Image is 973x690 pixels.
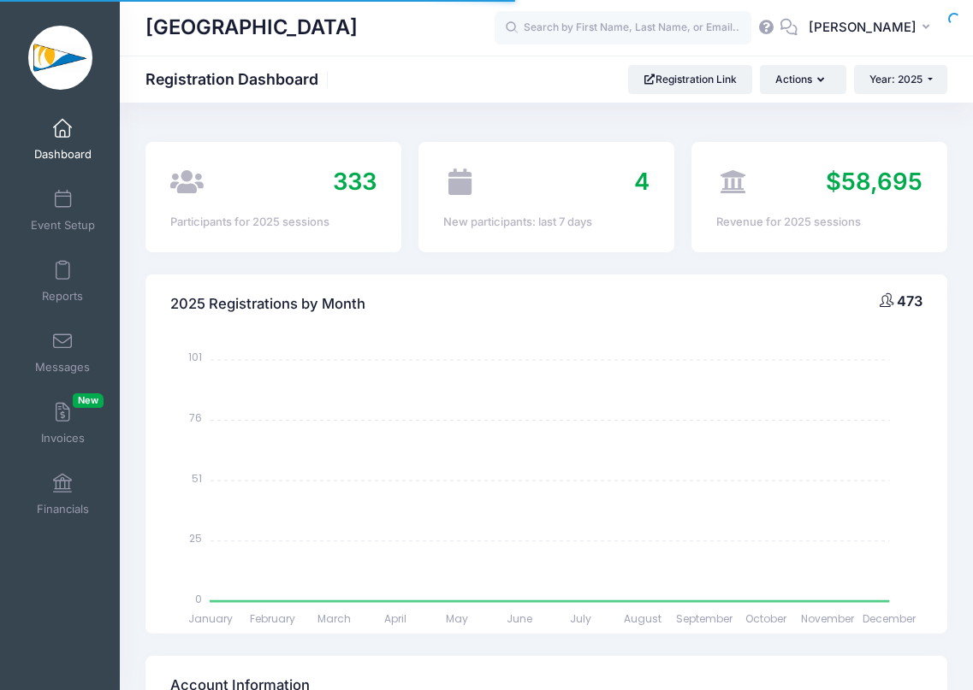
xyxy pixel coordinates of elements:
[809,18,917,37] span: [PERSON_NAME]
[317,612,351,627] tspan: March
[145,70,333,88] h1: Registration Dashboard
[170,214,377,231] div: Participants for 2025 sessions
[188,612,233,627] tspan: January
[507,612,532,627] tspan: June
[869,73,923,86] span: Year: 2025
[22,180,104,240] a: Event Setup
[863,612,917,627] tspan: December
[443,214,650,231] div: New participants: last 7 days
[801,612,855,627] tspan: November
[826,167,923,196] span: $58,695
[333,167,377,196] span: 333
[42,289,83,304] span: Reports
[447,612,469,627] tspan: May
[188,351,202,365] tspan: 101
[22,251,104,311] a: Reports
[897,292,923,310] span: 473
[41,431,85,445] span: Invoices
[624,612,662,627] tspan: August
[628,65,752,94] a: Registration Link
[385,612,407,627] tspan: April
[145,9,358,48] h1: [GEOGRAPHIC_DATA]
[570,612,591,627] tspan: July
[676,612,733,627] tspan: September
[854,65,947,94] button: Year: 2025
[34,147,92,162] span: Dashboard
[192,471,202,486] tspan: 51
[22,322,104,382] a: Messages
[760,65,845,94] button: Actions
[31,218,95,233] span: Event Setup
[798,9,947,48] button: [PERSON_NAME]
[634,167,650,196] span: 4
[37,502,89,516] span: Financials
[35,360,90,374] span: Messages
[22,393,104,453] a: InvoicesNew
[195,592,202,606] tspan: 0
[170,280,365,329] h4: 2025 Registrations by Month
[73,393,104,408] span: New
[189,531,202,546] tspan: 25
[22,464,104,524] a: Financials
[28,26,92,90] img: Clearwater Community Sailing Center
[22,109,104,169] a: Dashboard
[250,612,295,627] tspan: February
[189,410,202,425] tspan: 76
[495,11,751,45] input: Search by First Name, Last Name, or Email...
[745,612,787,627] tspan: October
[716,214,923,231] div: Revenue for 2025 sessions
